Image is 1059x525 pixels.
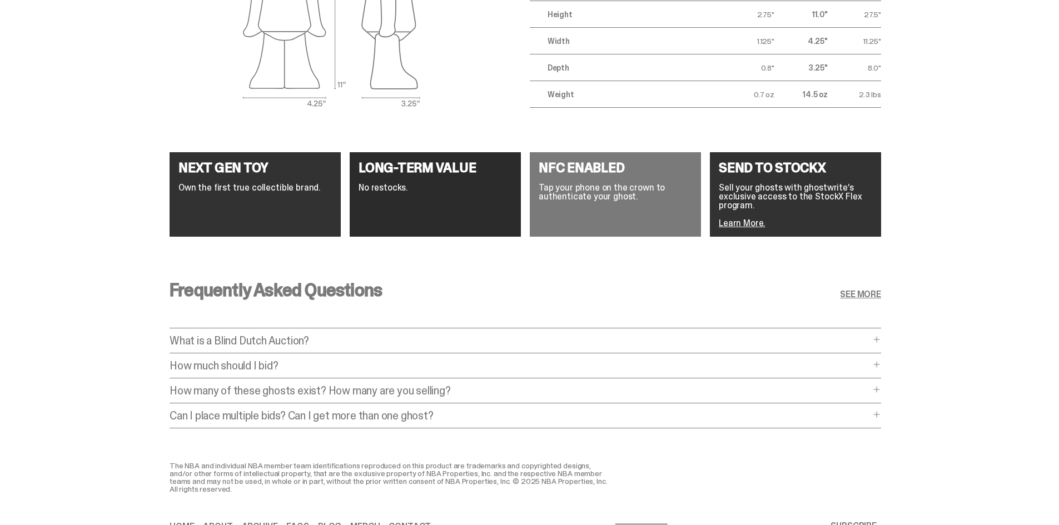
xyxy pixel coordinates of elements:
h3: Frequently Asked Questions [170,281,382,299]
p: Tap your phone on the crown to authenticate your ghost. [539,183,692,201]
p: How many of these ghosts exist? How many are you selling? [170,385,870,396]
p: How much should I bid? [170,360,870,371]
td: Height [530,1,721,28]
td: 4.25" [774,28,828,54]
td: 14.5 oz [774,81,828,108]
td: 11.25" [828,28,881,54]
td: 8.0" [828,54,881,81]
h4: SEND TO STOCKX [719,161,872,174]
h4: NEXT GEN TOY [178,161,332,174]
td: 11.0" [774,1,828,28]
p: No restocks. [359,183,512,192]
td: Weight [530,81,721,108]
td: 2.3 lbs [828,81,881,108]
h4: LONG-TERM VALUE [359,161,512,174]
a: Learn More. [719,217,765,229]
td: Depth [530,54,721,81]
div: The NBA and individual NBA member team identifications reproduced on this product are trademarks ... [170,462,614,493]
td: 3.25" [774,54,828,81]
td: 0.8" [721,54,774,81]
td: Width [530,28,721,54]
a: SEE MORE [840,290,881,299]
td: 0.7 oz [721,81,774,108]
td: 27.5" [828,1,881,28]
p: What is a Blind Dutch Auction? [170,335,870,346]
p: Own the first true collectible brand. [178,183,332,192]
td: 2.75" [721,1,774,28]
td: 1.125" [721,28,774,54]
p: Sell your ghosts with ghostwrite’s exclusive access to the StockX Flex program. [719,183,872,210]
h4: NFC ENABLED [539,161,692,174]
p: Can I place multiple bids? Can I get more than one ghost? [170,410,870,421]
